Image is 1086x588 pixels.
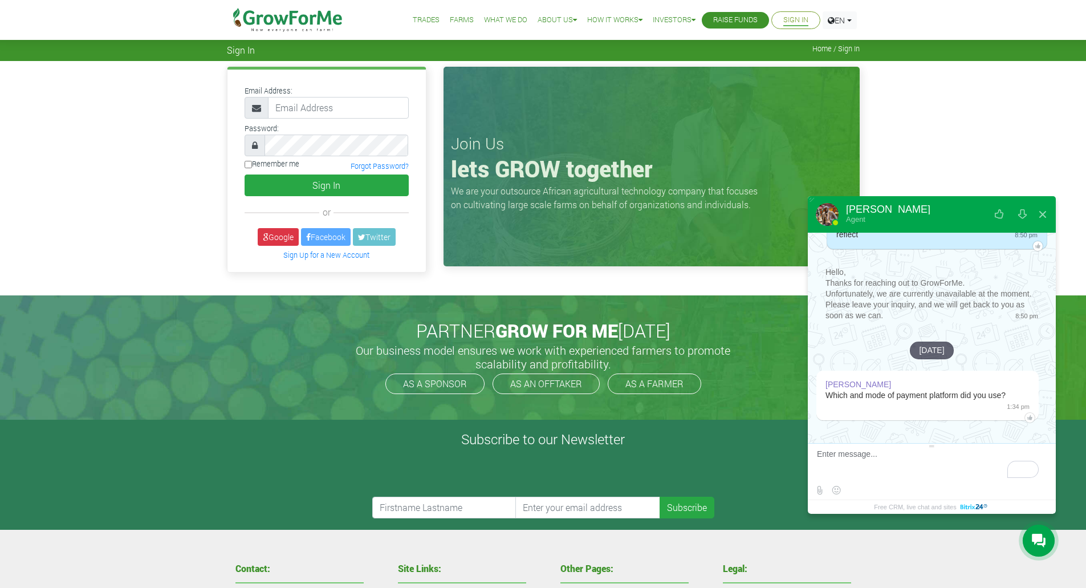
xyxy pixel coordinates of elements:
[344,343,743,371] h5: Our business model ensures we work with experienced farmers to promote scalability and profitabil...
[608,374,701,394] a: AS A FARMER
[829,483,843,497] button: Select emoticon
[812,483,827,497] label: Send file
[413,14,440,26] a: Trades
[283,250,369,259] a: Sign Up for a New Account
[825,379,891,390] div: [PERSON_NAME]
[258,228,299,246] a: Google
[451,134,852,153] h3: Join Us
[874,500,989,513] a: Free CRM, live chat and sites
[493,374,600,394] a: AS AN OFFTAKER
[825,391,1006,400] span: Which and mode of payment platform did you use?
[385,374,485,394] a: AS A SPONSOR
[538,14,577,26] a: About Us
[450,14,474,26] a: Farms
[989,201,1010,228] button: Rate our service
[372,497,517,518] input: Firstname Lastname
[910,342,953,359] div: [DATE]
[713,14,758,26] a: Raise Funds
[1012,201,1032,228] button: Download conversation history
[268,97,409,119] input: Email Address
[1032,201,1053,228] button: Close widget
[372,452,546,497] iframe: reCAPTCHA
[846,214,930,224] div: Agent
[825,267,1032,320] span: Hello, Thanks for reaching out to GrowForMe. Unfortunately, we are currently unavailable at the m...
[351,161,409,171] a: Forgot Password?
[783,14,808,26] a: Sign In
[484,14,527,26] a: What We Do
[660,497,714,518] button: Subscribe
[495,318,618,343] span: GROW FOR ME
[227,44,255,55] span: Sign In
[1001,401,1030,412] span: 1:34 pm
[235,564,364,573] h4: Contact:
[398,564,526,573] h4: Site Links:
[1010,310,1038,321] span: 8:50 pm
[587,14,642,26] a: How it Works
[14,431,1072,448] h4: Subscribe to our Newsletter
[817,449,1044,480] textarea: To enrich screen reader interactions, please activate Accessibility in Grammarly extension settings
[245,159,299,169] label: Remember me
[653,14,695,26] a: Investors
[245,175,409,196] button: Sign In
[823,11,857,29] a: EN
[245,161,252,168] input: Remember me
[231,320,855,342] h2: PARTNER [DATE]
[245,86,292,96] label: Email Address:
[560,564,689,573] h4: Other Pages:
[451,155,852,183] h1: lets GROW together
[451,184,764,212] p: We are your outsource African agricultural technology company that focuses on cultivating large s...
[515,497,660,518] input: Enter your email address
[245,123,279,134] label: Password:
[245,205,409,219] div: or
[874,500,956,513] span: Free CRM, live chat and sites
[812,44,860,53] span: Home / Sign In
[846,204,930,214] div: [PERSON_NAME]
[723,564,851,573] h4: Legal:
